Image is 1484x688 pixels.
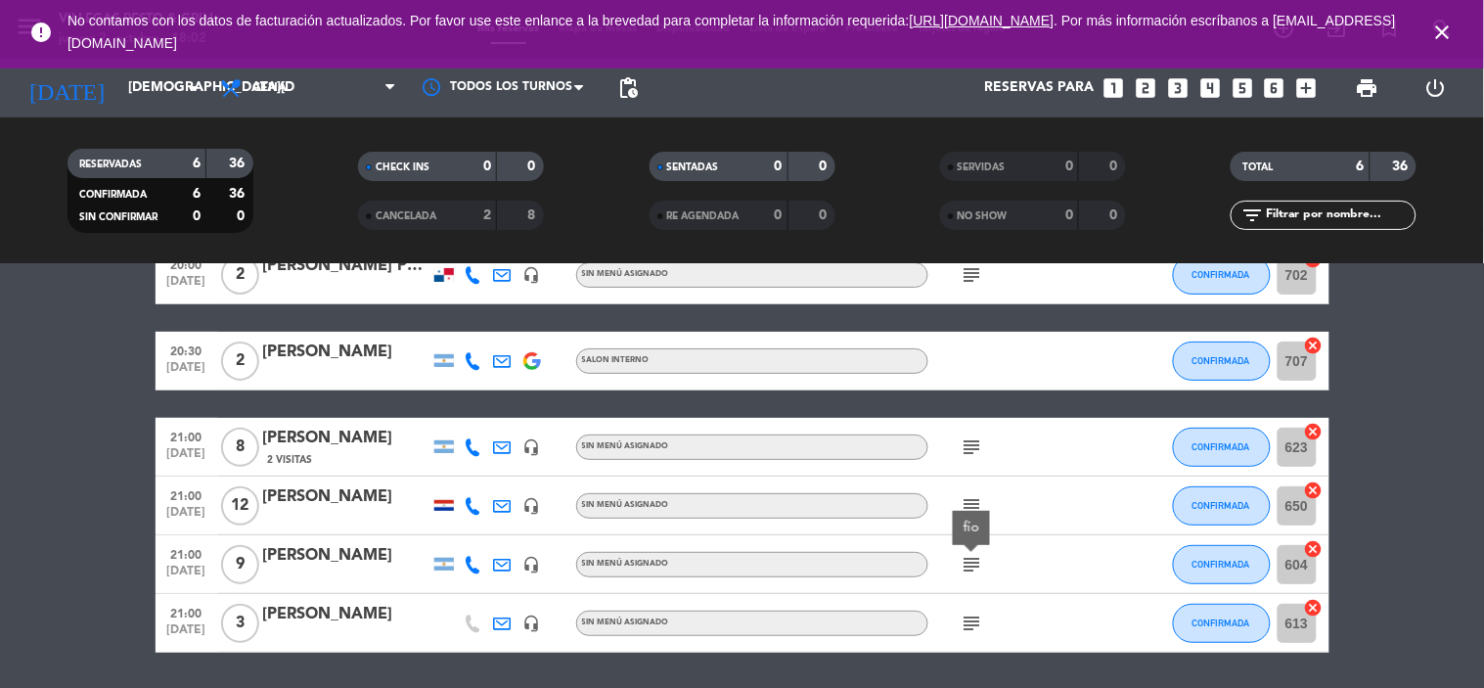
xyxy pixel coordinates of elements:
strong: 6 [193,187,201,201]
i: cancel [1304,422,1324,441]
div: [PERSON_NAME] [263,340,429,365]
i: subject [961,436,984,459]
a: . Por más información escríbanos a [EMAIL_ADDRESS][DOMAIN_NAME] [67,13,1396,51]
span: RE AGENDADA [667,211,740,221]
button: CONFIRMADA [1173,545,1271,584]
span: CANCELADA [376,211,436,221]
span: [DATE] [162,275,211,298]
span: RESERVADAS [79,160,142,169]
span: [DATE] [162,361,211,384]
span: 21:00 [162,483,211,506]
i: error [29,21,53,44]
span: 3 [221,604,259,643]
div: fío [963,518,979,538]
strong: 36 [229,157,248,170]
span: CONFIRMADA [1192,355,1250,366]
div: [PERSON_NAME] [263,543,429,569]
div: LOG OUT [1402,59,1469,117]
span: 2 [221,255,259,295]
i: looks_3 [1165,75,1191,101]
span: Reservas para [984,80,1094,96]
i: looks_two [1133,75,1158,101]
strong: 0 [819,160,831,173]
strong: 0 [1109,208,1121,222]
i: close [1431,21,1455,44]
div: [PERSON_NAME] [263,602,429,627]
strong: 0 [1109,160,1121,173]
input: Filtrar por nombre... [1264,205,1416,226]
span: 8 [221,428,259,467]
span: Sin menú asignado [582,270,669,278]
div: [PERSON_NAME] [263,484,429,510]
i: headset_mic [523,438,541,456]
i: looks_one [1101,75,1126,101]
i: subject [961,263,984,287]
i: subject [961,494,984,518]
span: CHECK INS [376,162,429,172]
strong: 8 [528,208,540,222]
span: Sin menú asignado [582,560,669,568]
span: 2 Visitas [268,452,313,468]
i: subject [961,553,984,576]
i: cancel [1304,481,1324,500]
span: 21:00 [162,601,211,623]
span: 21:00 [162,425,211,447]
i: cancel [1304,336,1324,355]
strong: 0 [483,160,491,173]
span: 21:00 [162,542,211,565]
strong: 36 [229,187,248,201]
button: CONFIRMADA [1173,486,1271,526]
button: CONFIRMADA [1173,428,1271,467]
span: CONFIRMADA [1192,441,1250,452]
strong: 0 [237,209,248,223]
strong: 36 [1393,160,1413,173]
span: CONFIRMADA [79,190,147,200]
span: [DATE] [162,623,211,646]
i: filter_list [1240,204,1264,227]
span: Sin menú asignado [582,619,669,626]
span: CONFIRMADA [1192,559,1250,570]
span: SERVIDAS [958,162,1006,172]
button: CONFIRMADA [1173,255,1271,295]
i: headset_mic [523,615,541,632]
span: [DATE] [162,506,211,528]
span: 2 [221,342,259,381]
span: NO SHOW [958,211,1008,221]
button: CONFIRMADA [1173,342,1271,381]
span: TOTAL [1242,162,1273,172]
strong: 2 [483,208,491,222]
div: [PERSON_NAME] [263,426,429,451]
button: CONFIRMADA [1173,604,1271,643]
strong: 0 [1065,160,1073,173]
span: [DATE] [162,447,211,470]
i: cancel [1304,598,1324,618]
span: SALON INTERNO [582,356,650,364]
i: looks_4 [1197,75,1223,101]
strong: 0 [775,160,783,173]
span: SENTADAS [667,162,719,172]
i: looks_6 [1262,75,1287,101]
strong: 0 [528,160,540,173]
span: No contamos con los datos de facturación actualizados. Por favor use este enlance a la brevedad p... [67,13,1396,51]
i: [DATE] [15,67,118,110]
i: headset_mic [523,556,541,573]
i: cancel [1304,539,1324,559]
i: headset_mic [523,497,541,515]
i: subject [961,612,984,635]
span: 20:30 [162,339,211,361]
span: pending_actions [616,76,640,100]
span: CONFIRMADA [1192,269,1250,280]
i: headset_mic [523,266,541,284]
strong: 0 [193,209,201,223]
img: google-logo.png [523,352,541,370]
strong: 0 [775,208,783,222]
span: 20:00 [162,252,211,275]
span: 9 [221,545,259,584]
span: CONFIRMADA [1192,618,1250,628]
strong: 6 [193,157,201,170]
span: print [1356,76,1379,100]
span: CONFIRMADA [1192,500,1250,511]
span: Sin menú asignado [582,501,669,509]
i: power_settings_new [1423,76,1447,100]
span: Cena [252,81,287,95]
